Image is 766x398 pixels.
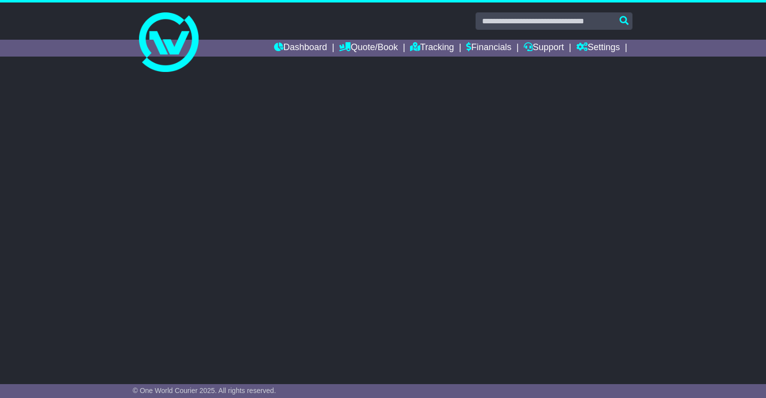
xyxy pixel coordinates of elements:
[466,40,511,57] a: Financials
[133,387,276,395] span: © One World Courier 2025. All rights reserved.
[274,40,327,57] a: Dashboard
[339,40,398,57] a: Quote/Book
[410,40,454,57] a: Tracking
[524,40,564,57] a: Support
[576,40,620,57] a: Settings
